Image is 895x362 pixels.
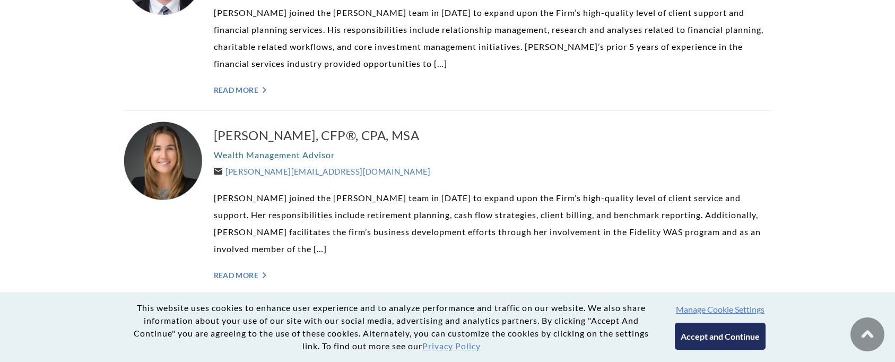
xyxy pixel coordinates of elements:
[676,304,764,314] button: Manage Cookie Settings
[214,85,772,94] a: Read More ">
[214,4,772,72] p: [PERSON_NAME] joined the [PERSON_NAME] team in [DATE] to expand upon the Firm’s high-quality leve...
[422,341,481,351] a: Privacy Policy
[129,301,654,352] p: This website uses cookies to enhance user experience and to analyze performance and traffic on ou...
[214,189,772,257] p: [PERSON_NAME] joined the [PERSON_NAME] team in [DATE] to expand upon the Firm’s high-quality leve...
[675,323,766,350] button: Accept and Continue
[214,167,431,176] a: [PERSON_NAME][EMAIL_ADDRESS][DOMAIN_NAME]
[214,127,772,144] a: [PERSON_NAME], CFP®, CPA, MSA
[214,271,772,280] a: Read More ">
[214,146,772,163] p: Wealth Management Advisor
